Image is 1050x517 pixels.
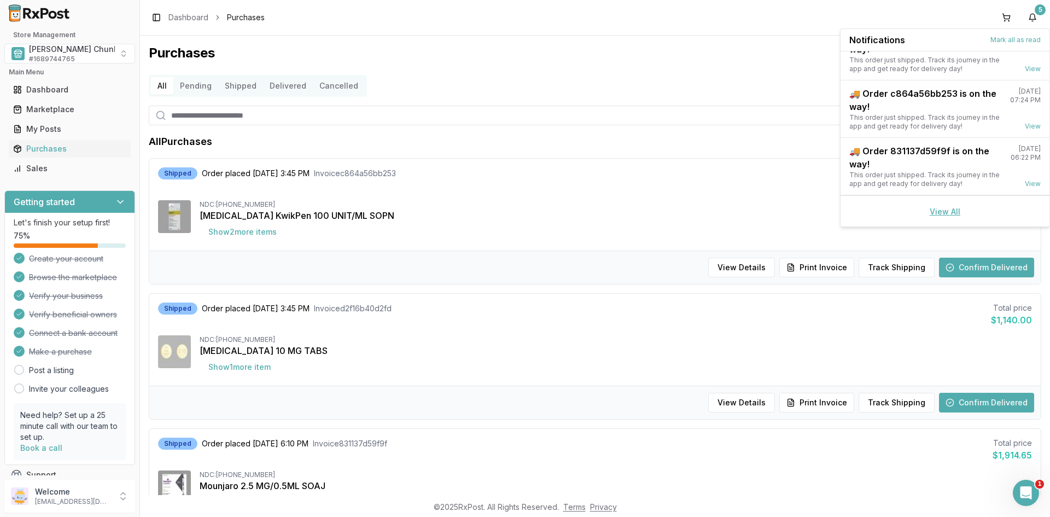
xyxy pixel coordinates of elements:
button: Print Invoice [779,258,854,277]
span: Invoice d2f16b40d2fd [314,303,392,314]
a: View All [930,207,960,216]
button: Show2more items [200,222,285,242]
button: View Details [708,258,775,277]
img: RxPost Logo [4,4,74,22]
span: Verify your business [29,291,103,301]
div: Shipped [158,438,197,450]
div: This order just shipped. Track its journey in the app and get ready for delivery day! [849,113,1001,131]
img: Mounjaro 2.5 MG/0.5ML SOAJ [158,470,191,503]
button: Show1more item [200,357,279,377]
button: Mark all as read [990,36,1041,44]
h1: Purchases [149,44,1041,62]
div: Shipped [158,303,197,315]
span: Create your account [29,253,103,264]
div: 🚚 Order c864a56bb253 is on the way! [849,87,1001,113]
h3: Getting started [14,195,75,208]
div: My Posts [13,124,126,135]
div: This order just shipped. Track its journey in the app and get ready for delivery day! [849,56,1001,73]
button: Marketplace [4,101,135,118]
button: Track Shipping [859,258,935,277]
a: Marketplace [9,100,131,119]
button: Track Shipping [859,393,935,413]
div: 🚚 Order 831137d59f9f is on the way! [849,144,1002,171]
a: View [1025,122,1041,131]
a: Purchases [9,139,131,159]
div: NDC: [PHONE_NUMBER] [200,335,1032,344]
span: Verify beneficial owners [29,309,117,320]
button: Confirm Delivered [939,393,1034,413]
button: 5 [1024,9,1041,26]
a: Terms [563,502,586,512]
div: [MEDICAL_DATA] 10 MG TABS [200,344,1032,357]
div: $1,914.65 [993,449,1032,462]
div: Purchases [13,143,126,154]
a: My Posts [9,119,131,139]
span: [PERSON_NAME] Chunk Pharmacy [29,44,158,55]
button: Purchases [4,140,135,158]
a: View [1025,65,1041,73]
div: Shipped [158,167,197,179]
span: 1 [1035,480,1044,489]
button: Delivered [263,77,313,95]
p: [EMAIL_ADDRESS][DOMAIN_NAME] [35,497,111,506]
iframe: Intercom live chat [1013,480,1039,506]
span: Invoice c864a56bb253 [314,168,396,179]
div: [DATE] [1019,144,1041,153]
div: 06:22 PM [1011,153,1041,162]
button: Pending [173,77,218,95]
div: This order just shipped. Track its journey in the app and get ready for delivery day! [849,171,1002,188]
a: Privacy [590,502,617,512]
div: NDC: [PHONE_NUMBER] [200,470,1032,479]
span: Connect a bank account [29,328,118,339]
button: Print Invoice [779,393,854,413]
span: Order placed [DATE] 3:45 PM [202,303,310,314]
button: Shipped [218,77,263,95]
p: Need help? Set up a 25 minute call with our team to set up. [20,410,119,443]
div: Dashboard [13,84,126,95]
div: Total price [991,303,1032,313]
nav: breadcrumb [168,12,265,23]
button: Sales [4,160,135,177]
img: Jardiance 10 MG TABS [158,335,191,368]
button: Cancelled [313,77,365,95]
p: Let's finish your setup first! [14,217,126,228]
span: Notifications [849,33,905,47]
p: Welcome [35,486,111,497]
div: Sales [13,163,126,174]
button: Select a view [4,44,135,63]
button: Dashboard [4,81,135,98]
span: Browse the marketplace [29,272,117,283]
div: 5 [1035,4,1046,15]
button: My Posts [4,120,135,138]
button: All [151,77,173,95]
div: Mounjaro 2.5 MG/0.5ML SOAJ [200,479,1032,492]
button: View Details [708,393,775,413]
a: Book a call [20,443,62,452]
a: View [1025,179,1041,188]
div: Total price [993,438,1032,449]
button: Confirm Delivered [939,258,1034,277]
div: [MEDICAL_DATA] KwikPen 100 UNIT/ML SOPN [200,209,1032,222]
span: Purchases [227,12,265,23]
span: # 1689744765 [29,55,75,63]
img: Basaglar KwikPen 100 UNIT/ML SOPN [158,200,191,233]
span: Order placed [DATE] 3:45 PM [202,168,310,179]
span: Invoice 831137d59f9f [313,438,387,449]
a: Dashboard [168,12,208,23]
a: Sales [9,159,131,178]
button: Show1more item [200,492,279,512]
h2: Store Management [4,31,135,39]
div: $1,140.00 [991,313,1032,327]
span: Make a purchase [29,346,92,357]
a: Post a listing [29,365,74,376]
div: [DATE] [1019,87,1041,96]
div: 07:24 PM [1010,96,1041,104]
img: User avatar [11,487,28,505]
div: NDC: [PHONE_NUMBER] [200,200,1032,209]
h1: All Purchases [149,134,212,149]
